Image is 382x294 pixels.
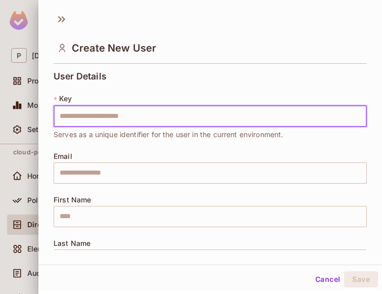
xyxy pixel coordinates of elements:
[72,42,156,54] span: Create New User
[311,271,344,287] button: Cancel
[59,95,72,103] span: Key
[54,152,72,160] span: Email
[344,271,378,287] button: Save
[54,71,107,81] span: User Details
[54,129,283,140] span: Serves as a unique identifier for the user in the current environment.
